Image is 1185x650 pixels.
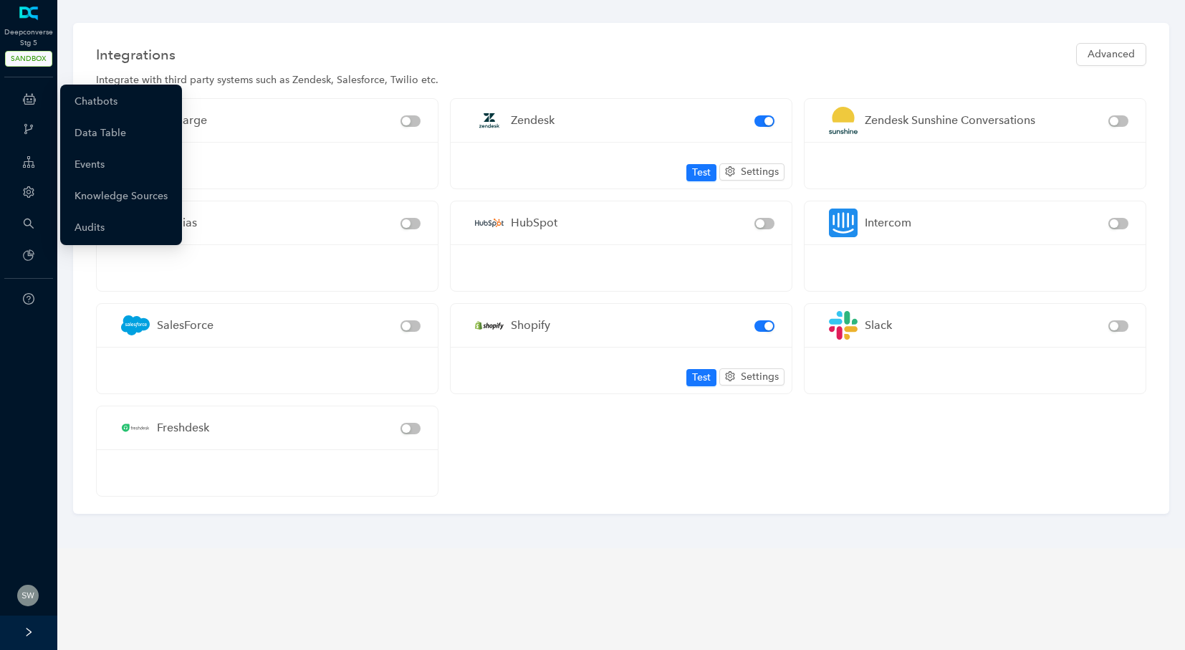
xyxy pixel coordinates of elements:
span: setting [23,186,34,198]
span: Test [692,370,711,386]
div: SalesForce [157,316,214,334]
a: Knowledge Sources [75,182,168,211]
img: HubSpot [468,201,511,244]
a: Data Table [75,119,126,148]
button: Advanced [1076,43,1146,66]
button: Test [686,369,716,386]
div: Freshdesk [157,419,209,436]
span: Settings [741,369,779,385]
span: SANDBOX [5,51,52,67]
span: setting [725,166,735,176]
div: Recharge [157,111,207,129]
img: Intercom [822,201,865,244]
img: Slack [822,304,865,347]
span: Settings [741,164,779,180]
a: Events [75,150,105,179]
div: Shopify [511,316,550,334]
img: Shopify [468,304,511,347]
img: Zendesk [468,99,511,142]
div: Intercom [865,214,911,231]
span: Integrations [96,43,176,66]
span: Advanced [1088,47,1135,62]
div: Zendesk Sunshine Conversations [865,111,1035,129]
span: Test [692,165,711,181]
span: branches [23,123,34,135]
button: Settings [719,368,785,386]
img: SalesForce [114,304,157,347]
img: Freshdesk [114,406,157,449]
img: Zendesk Sunshine Conversations [822,99,865,142]
button: Settings [719,163,785,181]
div: Slack [865,316,892,334]
img: c3ccc3f0c05bac1ff29357cbd66b20c9 [17,585,39,606]
div: HubSpot [511,214,557,231]
a: Chatbots [75,87,117,116]
a: Audits [75,214,105,242]
button: Test [686,164,716,181]
div: Integrate with third party systems such as Zendesk, Salesforce, Twilio etc. [96,72,1146,88]
span: pie-chart [23,249,34,261]
span: setting [725,371,735,381]
span: search [23,218,34,229]
div: Zendesk [511,111,555,129]
span: question-circle [23,293,34,305]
